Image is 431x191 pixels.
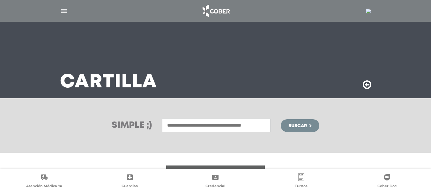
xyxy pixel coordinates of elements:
[199,3,233,18] img: logo_cober_home-white.png
[344,173,430,190] a: Cober Doc
[366,9,371,14] img: 24613
[112,121,152,130] h3: Simple ;)
[60,7,68,15] img: Cober_menu-lines-white.svg
[26,184,62,189] span: Atención Médica Ya
[205,184,225,189] span: Credencial
[173,173,258,190] a: Credencial
[258,173,344,190] a: Turnos
[288,124,307,128] span: Buscar
[1,173,87,190] a: Atención Médica Ya
[60,74,157,91] h3: Cartilla
[377,184,397,189] span: Cober Doc
[87,173,173,190] a: Guardias
[281,119,319,132] button: Buscar
[122,184,138,189] span: Guardias
[295,184,308,189] span: Turnos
